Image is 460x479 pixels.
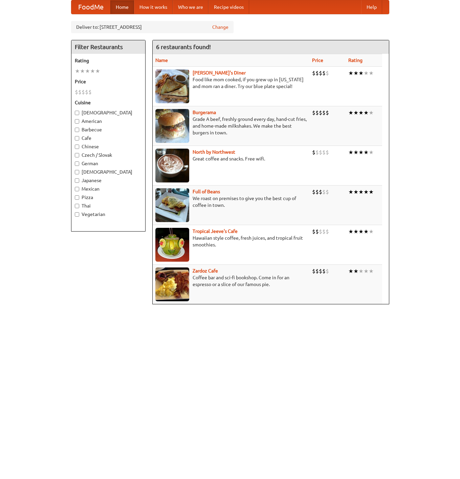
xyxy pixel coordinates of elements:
[75,143,142,150] label: Chinese
[155,76,307,90] p: Food like mom cooked, if you grew up in [US_STATE] and mom ran a diner. Try our blue plate special!
[326,267,329,275] li: $
[75,212,79,217] input: Vegetarian
[353,109,358,116] li: ★
[71,21,234,33] div: Deliver to: [STREET_ADDRESS]
[82,88,85,96] li: $
[75,57,142,64] h5: Rating
[353,267,358,275] li: ★
[193,110,216,115] b: Burgerama
[80,67,85,75] li: ★
[319,149,322,156] li: $
[326,69,329,77] li: $
[348,109,353,116] li: ★
[353,228,358,235] li: ★
[156,44,211,50] ng-pluralize: 6 restaurants found!
[319,188,322,196] li: $
[348,188,353,196] li: ★
[155,149,189,182] img: north.jpg
[348,58,363,63] a: Rating
[369,267,374,275] li: ★
[369,188,374,196] li: ★
[353,69,358,77] li: ★
[348,228,353,235] li: ★
[193,268,218,274] b: Zardoz Cafe
[75,186,142,192] label: Mexican
[369,228,374,235] li: ★
[193,189,220,194] a: Full of Beans
[312,69,315,77] li: $
[315,69,319,77] li: $
[75,126,142,133] label: Barbecue
[155,195,307,209] p: We roast on premises to give you the best cup of coffee in town.
[75,211,142,218] label: Vegetarian
[75,136,79,140] input: Cafe
[322,109,326,116] li: $
[155,116,307,136] p: Grade A beef, freshly ground every day, hand-cut fries, and home-made milkshakes. We make the bes...
[85,67,90,75] li: ★
[358,267,364,275] li: ★
[155,228,189,262] img: jeeves.jpg
[322,228,326,235] li: $
[193,70,246,75] a: [PERSON_NAME]'s Diner
[364,69,369,77] li: ★
[75,99,142,106] h5: Cuisine
[155,69,189,103] img: sallys.jpg
[193,228,238,234] b: Tropical Jeeve's Cafe
[155,267,189,301] img: zardoz.jpg
[75,145,79,149] input: Chinese
[312,109,315,116] li: $
[369,69,374,77] li: ★
[315,188,319,196] li: $
[315,109,319,116] li: $
[364,188,369,196] li: ★
[312,228,315,235] li: $
[75,111,79,115] input: [DEMOGRAPHIC_DATA]
[173,0,209,14] a: Who we are
[315,228,319,235] li: $
[155,188,189,222] img: beans.jpg
[322,69,326,77] li: $
[358,149,364,156] li: ★
[353,188,358,196] li: ★
[71,40,145,54] h4: Filter Restaurants
[319,267,322,275] li: $
[326,149,329,156] li: $
[75,78,142,85] h5: Price
[75,194,142,201] label: Pizza
[312,58,323,63] a: Price
[88,88,92,96] li: $
[212,24,228,30] a: Change
[155,155,307,162] p: Great coffee and snacks. Free wifi.
[358,188,364,196] li: ★
[209,0,249,14] a: Recipe videos
[75,187,79,191] input: Mexican
[369,109,374,116] li: ★
[326,188,329,196] li: $
[90,67,95,75] li: ★
[361,0,382,14] a: Help
[155,274,307,288] p: Coffee bar and sci-fi bookshop. Come in for an espresso or a slice of our famous pie.
[193,149,235,155] a: North by Northwest
[75,152,142,158] label: Czech / Slovak
[315,267,319,275] li: $
[75,178,79,183] input: Japanese
[322,267,326,275] li: $
[358,109,364,116] li: ★
[75,160,142,167] label: German
[78,88,82,96] li: $
[364,149,369,156] li: ★
[75,195,79,200] input: Pizza
[312,149,315,156] li: $
[85,88,88,96] li: $
[110,0,134,14] a: Home
[312,188,315,196] li: $
[358,228,364,235] li: ★
[322,188,326,196] li: $
[71,0,110,14] a: FoodMe
[95,67,100,75] li: ★
[348,69,353,77] li: ★
[369,149,374,156] li: ★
